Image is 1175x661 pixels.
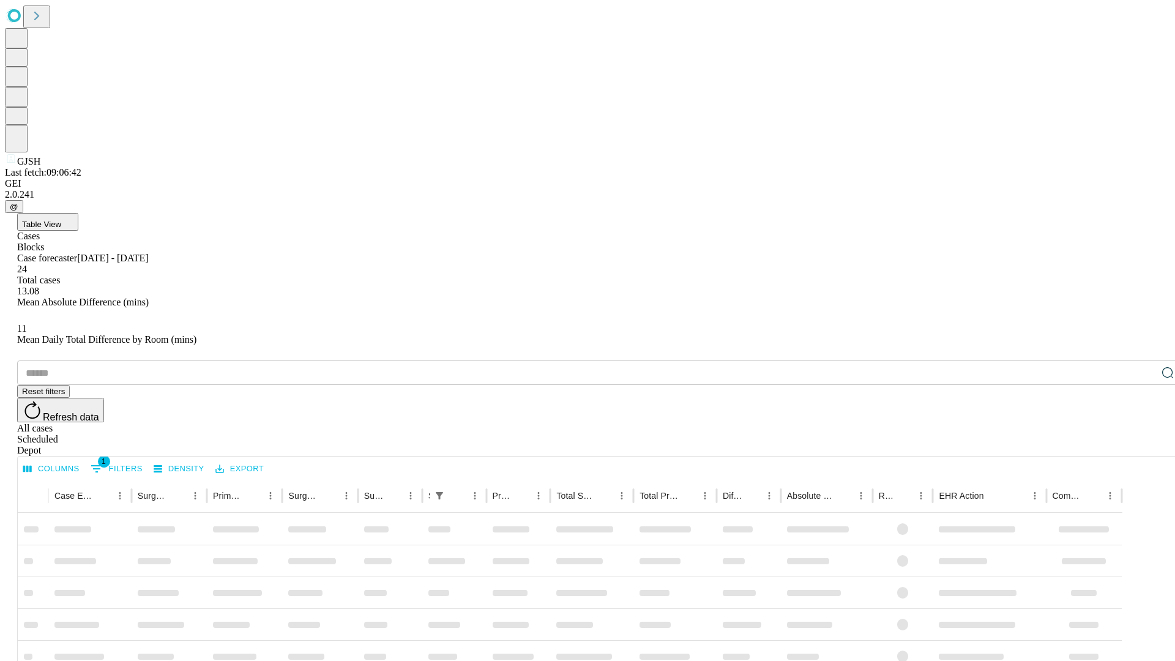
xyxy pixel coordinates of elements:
div: Surgery Date [364,491,384,501]
span: 11 [17,323,26,334]
button: Menu [530,487,547,504]
button: Show filters [88,459,146,479]
span: 24 [17,264,27,274]
button: Menu [338,487,355,504]
button: Menu [613,487,630,504]
span: Mean Daily Total Difference by Room (mins) [17,334,196,345]
div: Absolute Difference [787,491,834,501]
button: Menu [262,487,279,504]
span: Reset filters [22,387,65,396]
button: Menu [912,487,930,504]
button: Select columns [20,460,83,479]
div: 2.0.241 [5,189,1170,200]
button: Sort [744,487,761,504]
button: Sort [895,487,912,504]
button: Sort [596,487,613,504]
button: Refresh data [17,398,104,422]
button: @ [5,200,23,213]
button: Menu [1102,487,1119,504]
span: [DATE] - [DATE] [77,253,148,263]
button: Sort [245,487,262,504]
div: Resolved in EHR [879,491,895,501]
span: Table View [22,220,61,229]
span: Case forecaster [17,253,77,263]
div: Comments [1053,491,1083,501]
button: Sort [1084,487,1102,504]
span: GJSH [17,156,40,166]
button: Menu [696,487,714,504]
div: Surgeon Name [138,491,168,501]
span: Last fetch: 09:06:42 [5,167,81,177]
button: Sort [679,487,696,504]
div: Case Epic Id [54,491,93,501]
div: GEI [5,178,1170,189]
button: Sort [449,487,466,504]
div: Difference [723,491,742,501]
button: Menu [761,487,778,504]
div: Predicted In Room Duration [493,491,512,501]
div: Total Predicted Duration [640,491,678,501]
button: Reset filters [17,385,70,398]
div: Surgery Name [288,491,319,501]
button: Sort [385,487,402,504]
button: Menu [111,487,129,504]
span: 13.08 [17,286,39,296]
button: Sort [321,487,338,504]
div: Primary Service [213,491,244,501]
span: 1 [98,455,110,468]
button: Sort [513,487,530,504]
span: Mean Absolute Difference (mins) [17,297,149,307]
span: Refresh data [43,412,99,422]
span: @ [10,202,18,211]
div: Total Scheduled Duration [556,491,595,501]
button: Menu [187,487,204,504]
button: Menu [852,487,870,504]
button: Menu [1026,487,1043,504]
button: Sort [985,487,1002,504]
button: Menu [466,487,483,504]
button: Sort [835,487,852,504]
div: Scheduled In Room Duration [428,491,430,501]
button: Export [212,460,267,479]
button: Table View [17,213,78,231]
div: 1 active filter [431,487,448,504]
div: EHR Action [939,491,983,501]
span: Total cases [17,275,60,285]
button: Density [151,460,207,479]
button: Sort [170,487,187,504]
button: Show filters [431,487,448,504]
button: Sort [94,487,111,504]
button: Menu [402,487,419,504]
